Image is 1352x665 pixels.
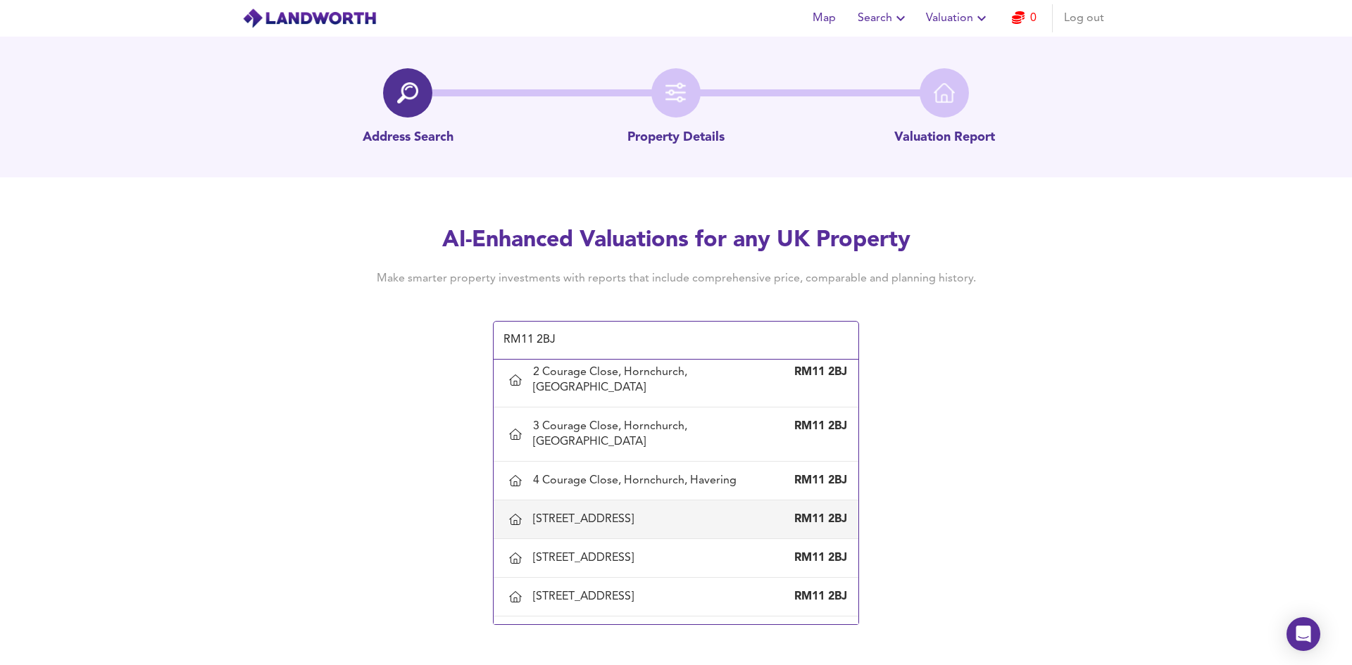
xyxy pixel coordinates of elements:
button: Map [801,4,846,32]
div: [STREET_ADDRESS] [533,589,639,604]
a: 0 [1012,8,1037,28]
div: RM11 2BJ [791,550,847,566]
button: 0 [1001,4,1046,32]
div: 3 Courage Close, Hornchurch, [GEOGRAPHIC_DATA] [533,419,791,450]
h2: AI-Enhanced Valuations for any UK Property [355,225,997,256]
img: search-icon [397,82,418,103]
div: [STREET_ADDRESS] [533,550,639,566]
span: Log out [1064,8,1104,28]
div: 2 Courage Close, Hornchurch, [GEOGRAPHIC_DATA] [533,365,791,395]
p: Property Details [627,129,725,147]
button: Log out [1058,4,1110,32]
span: Map [807,8,841,28]
input: Enter a postcode to start... [499,327,832,354]
span: Valuation [926,8,990,28]
div: 4 Courage Close, Hornchurch, Havering [533,473,742,488]
img: logo [242,8,377,29]
p: Valuation Report [894,129,995,147]
span: Search [858,8,909,28]
div: [STREET_ADDRESS] [533,512,639,527]
div: RM11 2BJ [791,365,847,380]
img: filter-icon [665,82,687,103]
img: home-icon [934,82,955,103]
div: Open Intercom Messenger [1287,617,1320,651]
p: Address Search [363,129,453,147]
div: RM11 2BJ [791,473,847,488]
button: Search [852,4,915,32]
button: Valuation [920,4,996,32]
div: RM11 2BJ [791,512,847,527]
h4: Make smarter property investments with reports that include comprehensive price, comparable and p... [355,271,997,286]
div: RM11 2BJ [791,589,847,604]
div: RM11 2BJ [791,419,847,434]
